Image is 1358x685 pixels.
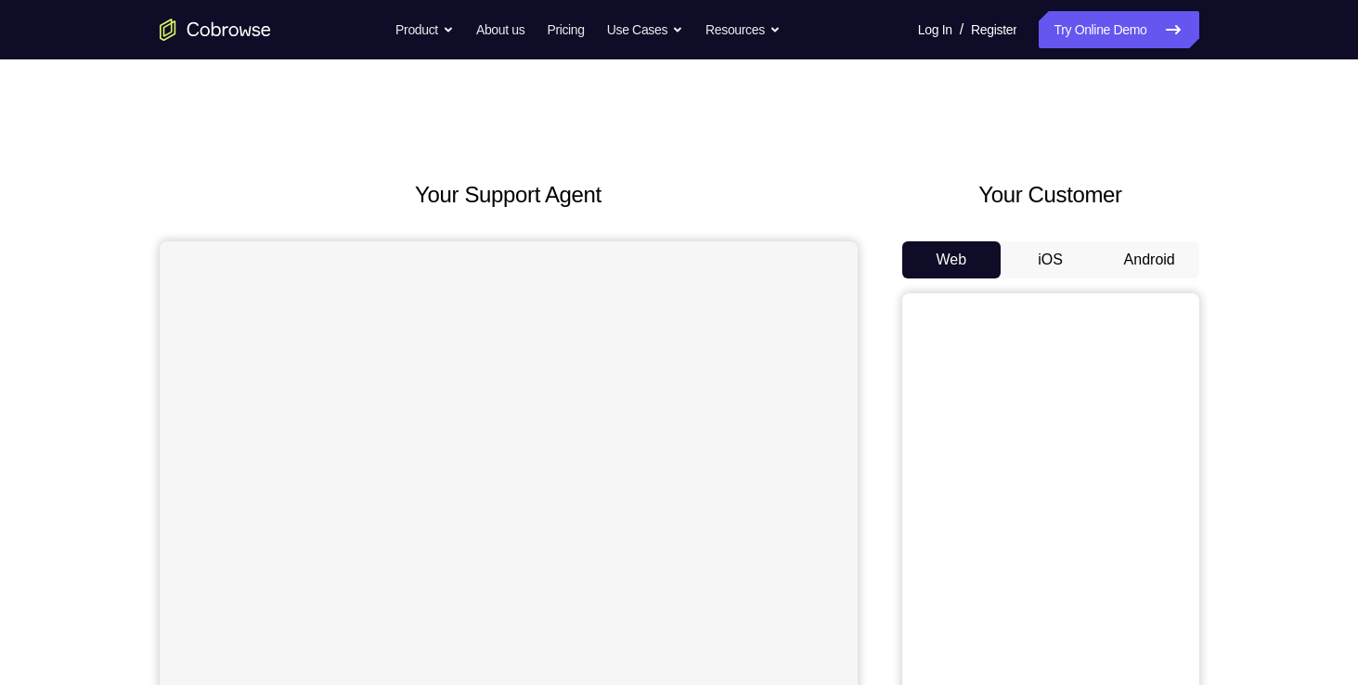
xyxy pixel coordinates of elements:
a: Try Online Demo [1039,11,1198,48]
button: Web [902,241,1002,278]
a: Register [971,11,1016,48]
button: Android [1100,241,1199,278]
button: Resources [705,11,781,48]
span: / [960,19,964,41]
button: Use Cases [607,11,683,48]
h2: Your Customer [902,178,1199,212]
a: About us [476,11,524,48]
button: iOS [1001,241,1100,278]
a: Log In [918,11,952,48]
a: Pricing [547,11,584,48]
h2: Your Support Agent [160,178,858,212]
a: Go to the home page [160,19,271,41]
button: Product [395,11,454,48]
